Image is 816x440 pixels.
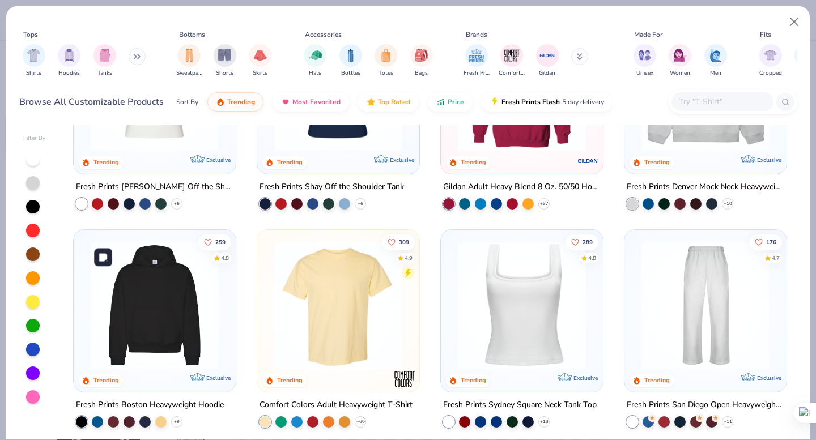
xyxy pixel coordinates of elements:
[674,49,687,62] img: Women Image
[375,44,397,78] div: filter for Totes
[356,418,365,425] span: + 60
[390,156,414,164] span: Exclusive
[536,44,559,78] button: filter button
[468,47,485,64] img: Fresh Prints Image
[176,44,202,78] button: filter button
[375,44,397,78] button: filter button
[452,241,592,369] img: 94a2aa95-cd2b-4983-969b-ecd512716e9a
[499,44,525,78] div: filter for Comfort Colors
[85,23,224,151] img: a1c94bf0-cbc2-4c5c-96ec-cab3b8502a7f
[367,97,376,106] img: TopRated.gif
[358,200,363,207] span: + 6
[759,44,782,78] button: filter button
[358,92,419,112] button: Top Rated
[415,49,427,62] img: Bags Image
[634,29,662,40] div: Made For
[379,69,393,78] span: Totes
[704,44,727,78] button: filter button
[408,23,547,151] img: af1e0f41-62ea-4e8f-9b2b-c8bb59fc549d
[566,234,598,250] button: Like
[176,69,202,78] span: Sweatpants
[410,44,433,78] button: filter button
[399,239,409,245] span: 309
[709,49,722,62] img: Men Image
[443,180,601,194] div: Gildan Adult Heavy Blend 8 Oz. 50/50 Hooded Sweatshirt
[304,44,326,78] button: filter button
[410,44,433,78] div: filter for Bags
[636,23,775,151] img: f5d85501-0dbb-4ee4-b115-c08fa3845d83
[464,44,490,78] div: filter for Fresh Prints
[382,234,415,250] button: Like
[309,49,322,62] img: Hats Image
[281,97,290,106] img: most_fav.gif
[99,49,111,62] img: Tanks Image
[63,49,75,62] img: Hoodies Image
[634,44,656,78] div: filter for Unisex
[627,180,784,194] div: Fresh Prints Denver Mock Neck Heavyweight Sweatshirt
[260,398,413,412] div: Comfort Colors Adult Heavyweight T-Shirt
[378,97,410,106] span: Top Rated
[670,69,690,78] span: Women
[638,49,651,62] img: Unisex Image
[766,239,776,245] span: 176
[269,23,408,151] img: 5716b33b-ee27-473a-ad8a-9b8687048459
[23,44,45,78] button: filter button
[214,44,236,78] button: filter button
[27,49,40,62] img: Shirts Image
[23,29,38,40] div: Tops
[710,69,721,78] span: Men
[176,44,202,78] div: filter for Sweatpants
[183,49,195,62] img: Sweatpants Image
[636,241,775,369] img: df5250ff-6f61-4206-a12c-24931b20f13c
[309,69,321,78] span: Hats
[772,254,780,262] div: 4.7
[216,97,225,106] img: trending.gif
[93,44,116,78] button: filter button
[304,44,326,78] div: filter for Hats
[176,97,198,107] div: Sort By
[206,156,231,164] span: Exclusive
[636,69,653,78] span: Unisex
[85,241,224,369] img: 91acfc32-fd48-4d6b-bdad-a4c1a30ac3fc
[253,69,267,78] span: Skirts
[58,44,80,78] div: filter for Hoodies
[97,69,112,78] span: Tanks
[490,97,499,106] img: flash.gif
[482,92,613,112] button: Fresh Prints Flash5 day delivery
[292,97,341,106] span: Most Favorited
[577,149,600,172] img: Gildan logo
[58,69,80,78] span: Hoodies
[58,44,80,78] button: filter button
[179,29,205,40] div: Bottoms
[784,11,805,33] button: Close
[749,234,782,250] button: Like
[339,44,362,78] button: filter button
[218,49,231,62] img: Shorts Image
[760,29,771,40] div: Fits
[341,69,360,78] span: Bottles
[573,374,598,381] span: Exclusive
[249,44,271,78] button: filter button
[539,69,555,78] span: Gildan
[393,367,416,390] img: Comfort Colors logo
[678,95,766,108] input: Try "T-Shirt"
[76,398,224,412] div: Fresh Prints Boston Heavyweight Hoodie
[539,47,556,64] img: Gildan Image
[723,200,732,207] span: + 10
[539,418,548,425] span: + 13
[669,44,691,78] button: filter button
[764,49,777,62] img: Cropped Image
[723,418,732,425] span: + 11
[23,44,45,78] div: filter for Shirts
[305,29,342,40] div: Accessories
[452,23,592,151] img: 01756b78-01f6-4cc6-8d8a-3c30c1a0c8ac
[536,44,559,78] div: filter for Gildan
[260,180,404,194] div: Fresh Prints Shay Off the Shoulder Tank
[464,69,490,78] span: Fresh Prints
[174,418,180,425] span: + 9
[345,49,357,62] img: Bottles Image
[93,44,116,78] div: filter for Tanks
[273,92,349,112] button: Most Favorited
[503,47,520,64] img: Comfort Colors Image
[214,44,236,78] div: filter for Shorts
